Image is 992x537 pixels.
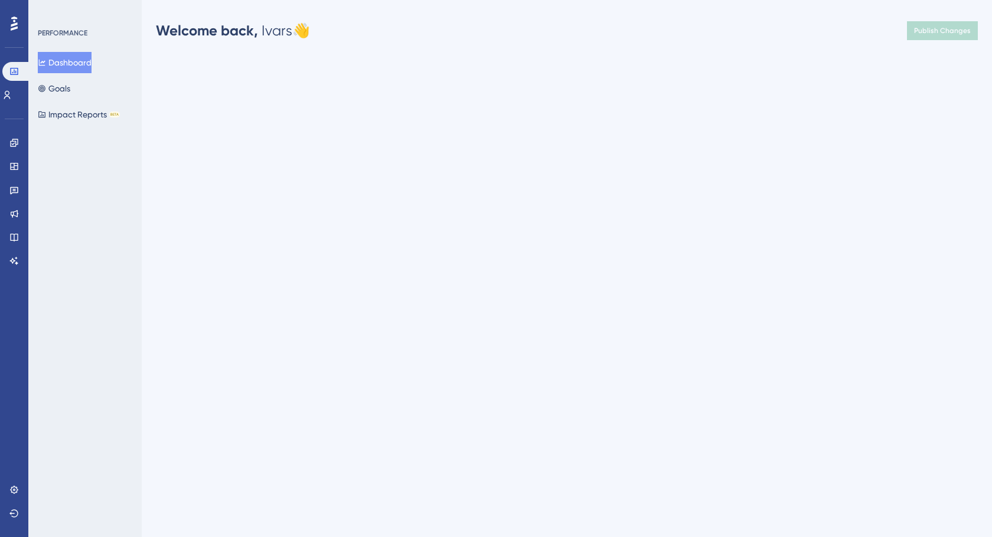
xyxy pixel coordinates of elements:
[914,26,971,35] span: Publish Changes
[156,21,310,40] div: Ivars 👋
[38,104,120,125] button: Impact ReportsBETA
[38,78,70,99] button: Goals
[109,112,120,117] div: BETA
[156,22,258,39] span: Welcome back,
[38,28,87,38] div: PERFORMANCE
[38,52,92,73] button: Dashboard
[907,21,978,40] button: Publish Changes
